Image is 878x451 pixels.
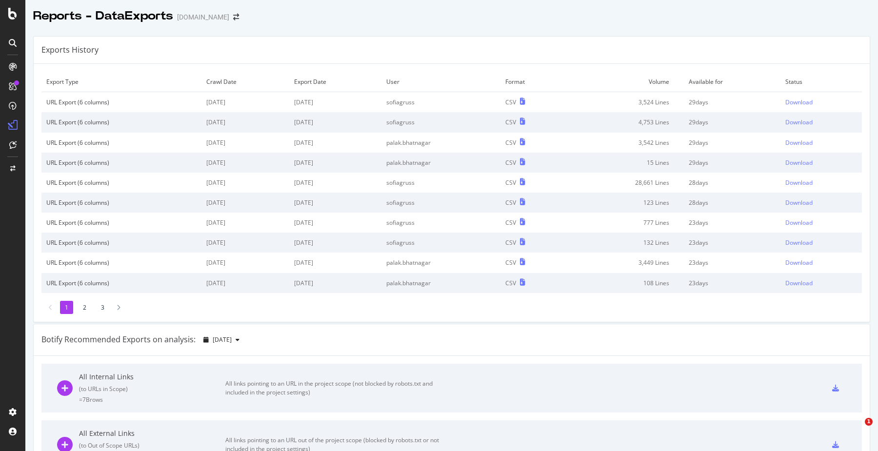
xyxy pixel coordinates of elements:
[785,178,857,187] a: Download
[505,218,516,227] div: CSV
[785,118,857,126] a: Download
[566,72,684,92] td: Volume
[46,198,197,207] div: URL Export (6 columns)
[381,253,500,273] td: palak.bhatnagar
[381,92,500,113] td: sofiagruss
[505,158,516,167] div: CSV
[213,335,232,344] span: 2025 Aug. 11th
[381,213,500,233] td: sofiagruss
[201,153,289,173] td: [DATE]
[381,173,500,193] td: sofiagruss
[505,198,516,207] div: CSV
[566,92,684,113] td: 3,524 Lines
[505,178,516,187] div: CSV
[201,213,289,233] td: [DATE]
[845,418,868,441] iframe: Intercom live chat
[78,301,91,314] li: 2
[566,273,684,293] td: 108 Lines
[505,138,516,147] div: CSV
[785,238,857,247] a: Download
[684,253,780,273] td: 23 days
[289,213,381,233] td: [DATE]
[201,112,289,132] td: [DATE]
[785,218,857,227] a: Download
[566,133,684,153] td: 3,542 Lines
[79,395,225,404] div: = 7B rows
[33,8,173,24] div: Reports - DataExports
[79,429,225,438] div: All External Links
[785,178,813,187] div: Download
[46,118,197,126] div: URL Export (6 columns)
[46,138,197,147] div: URL Export (6 columns)
[381,273,500,293] td: palak.bhatnagar
[785,118,813,126] div: Download
[684,92,780,113] td: 29 days
[46,98,197,106] div: URL Export (6 columns)
[289,173,381,193] td: [DATE]
[289,133,381,153] td: [DATE]
[289,72,381,92] td: Export Date
[79,385,225,393] div: ( to URLs in Scope )
[566,153,684,173] td: 15 Lines
[41,44,99,56] div: Exports History
[381,112,500,132] td: sofiagruss
[684,193,780,213] td: 28 days
[785,198,813,207] div: Download
[381,133,500,153] td: palak.bhatnagar
[96,301,109,314] li: 3
[381,233,500,253] td: sofiagruss
[500,72,566,92] td: Format
[46,178,197,187] div: URL Export (6 columns)
[289,233,381,253] td: [DATE]
[505,118,516,126] div: CSV
[505,258,516,267] div: CSV
[505,98,516,106] div: CSV
[289,92,381,113] td: [DATE]
[505,279,516,287] div: CSV
[201,273,289,293] td: [DATE]
[684,153,780,173] td: 29 days
[780,72,862,92] td: Status
[60,301,73,314] li: 1
[233,14,239,20] div: arrow-right-arrow-left
[381,72,500,92] td: User
[566,193,684,213] td: 123 Lines
[201,253,289,273] td: [DATE]
[832,441,839,448] div: csv-export
[785,158,813,167] div: Download
[785,138,813,147] div: Download
[79,372,225,382] div: All Internal Links
[832,385,839,392] div: csv-export
[785,198,857,207] a: Download
[201,92,289,113] td: [DATE]
[684,213,780,233] td: 23 days
[46,258,197,267] div: URL Export (6 columns)
[201,233,289,253] td: [DATE]
[201,72,289,92] td: Crawl Date
[785,218,813,227] div: Download
[684,273,780,293] td: 23 days
[684,173,780,193] td: 28 days
[289,153,381,173] td: [DATE]
[201,133,289,153] td: [DATE]
[684,133,780,153] td: 29 days
[785,279,813,287] div: Download
[381,153,500,173] td: palak.bhatnagar
[79,441,225,450] div: ( to Out of Scope URLs )
[201,173,289,193] td: [DATE]
[684,112,780,132] td: 29 days
[785,238,813,247] div: Download
[785,98,813,106] div: Download
[225,379,445,397] div: All links pointing to an URL in the project scope (not blocked by robots.txt and included in the ...
[289,253,381,273] td: [DATE]
[785,258,813,267] div: Download
[289,273,381,293] td: [DATE]
[785,98,857,106] a: Download
[46,218,197,227] div: URL Export (6 columns)
[505,238,516,247] div: CSV
[41,334,196,345] div: Botify Recommended Exports on analysis:
[785,158,857,167] a: Download
[289,112,381,132] td: [DATE]
[566,112,684,132] td: 4,753 Lines
[566,213,684,233] td: 777 Lines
